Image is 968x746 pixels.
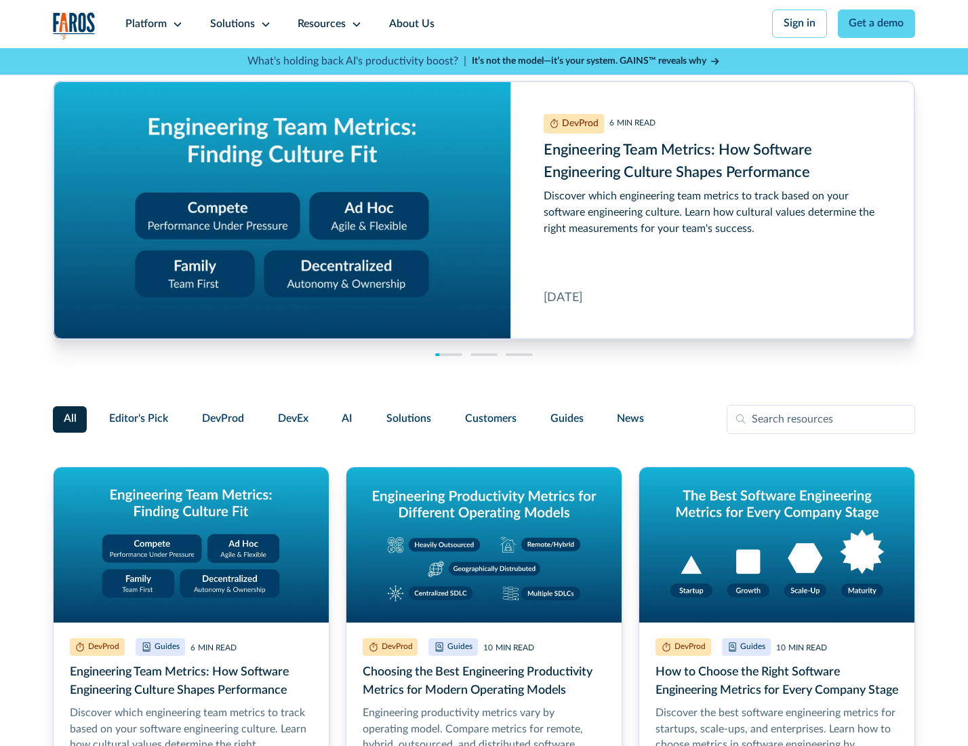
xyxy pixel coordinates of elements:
div: Solutions [210,16,255,33]
div: Platform [125,16,167,33]
a: Sign in [772,9,827,38]
span: News [617,411,644,427]
a: It’s not the model—it’s your system. GAINS™ reveals why [472,54,721,68]
span: AI [342,411,352,427]
img: Graphic titled 'Engineering productivity metrics for different operating models' showing five mod... [346,467,622,623]
input: Search resources [727,405,915,435]
div: cms-link [54,81,915,339]
span: All [64,411,77,427]
img: Logo of the analytics and reporting company Faros. [53,12,96,40]
span: Guides [550,411,584,427]
span: DevProd [202,411,244,427]
div: Resources [298,16,346,33]
a: Get a demo [838,9,916,38]
img: Graphic titled 'Engineering Team Metrics: Finding Culture Fit' with four cultural models: Compete... [54,467,329,623]
strong: It’s not the model—it’s your system. GAINS™ reveals why [472,56,706,66]
p: What's holding back AI's productivity boost? | [247,54,466,70]
span: DevEx [278,411,308,427]
img: On blue gradient, graphic titled 'The Best Software Engineering Metrics for Every Company Stage' ... [639,467,914,623]
span: Customers [465,411,517,427]
span: Solutions [386,411,431,427]
a: Engineering Team Metrics: How Software Engineering Culture Shapes Performance [54,81,915,339]
form: Filter Form [53,405,916,435]
span: Editor's Pick [109,411,168,427]
a: home [53,12,96,40]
